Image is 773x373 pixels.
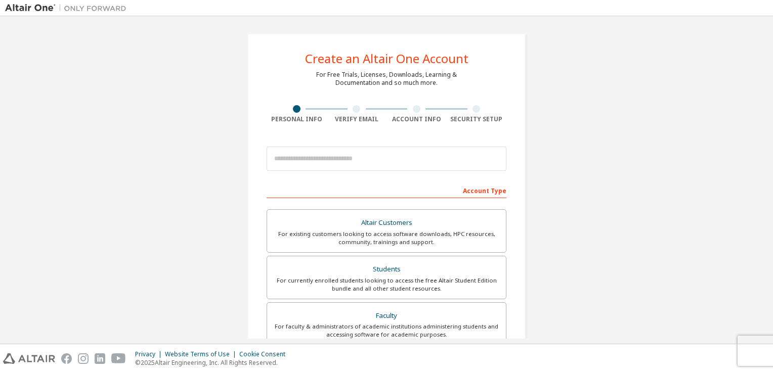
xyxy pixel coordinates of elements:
img: facebook.svg [61,353,72,364]
div: For Free Trials, Licenses, Downloads, Learning & Documentation and so much more. [316,71,457,87]
div: Personal Info [267,115,327,123]
div: Create an Altair One Account [305,53,468,65]
img: linkedin.svg [95,353,105,364]
div: Altair Customers [273,216,500,230]
div: Website Terms of Use [165,350,239,358]
img: youtube.svg [111,353,126,364]
img: altair_logo.svg [3,353,55,364]
p: © 2025 Altair Engineering, Inc. All Rights Reserved. [135,358,291,367]
div: For existing customers looking to access software downloads, HPC resources, community, trainings ... [273,230,500,246]
div: Account Type [267,182,506,198]
div: Account Info [386,115,447,123]
div: Cookie Consent [239,350,291,358]
div: For currently enrolled students looking to access the free Altair Student Edition bundle and all ... [273,276,500,293]
div: Students [273,262,500,276]
img: Altair One [5,3,132,13]
div: Verify Email [327,115,387,123]
div: For faculty & administrators of academic institutions administering students and accessing softwa... [273,322,500,339]
div: Faculty [273,309,500,323]
div: Security Setup [447,115,507,123]
img: instagram.svg [78,353,89,364]
div: Privacy [135,350,165,358]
